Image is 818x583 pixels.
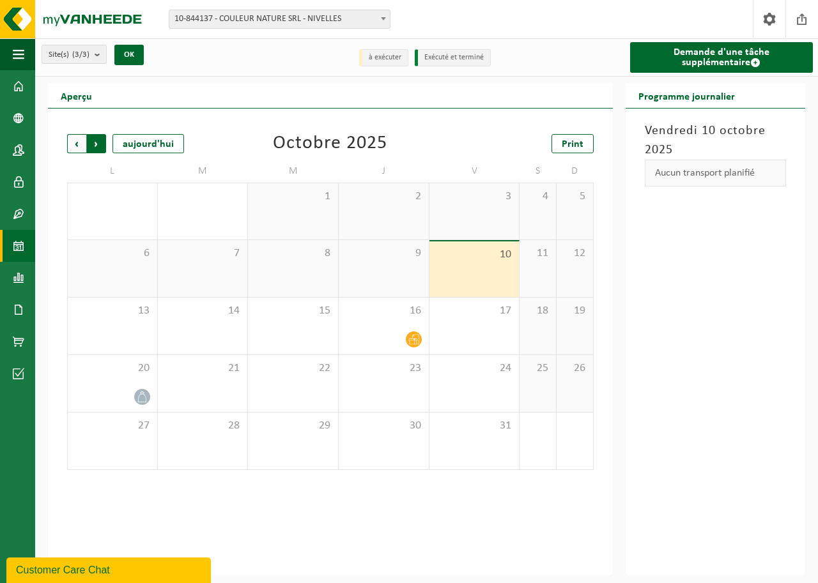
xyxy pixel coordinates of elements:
a: Demande d'une tâche supplémentaire [630,42,813,73]
span: 16 [345,304,422,318]
span: Précédent [67,134,86,153]
span: Print [562,139,583,149]
h2: Programme journalier [626,83,748,108]
span: 21 [164,361,242,375]
td: J [339,160,429,183]
count: (3/3) [72,50,89,59]
span: 25 [526,361,550,375]
td: V [429,160,520,183]
span: 27 [74,419,151,433]
span: 10 [436,248,513,262]
li: Exécuté et terminé [415,49,491,66]
span: Site(s) [49,45,89,64]
iframe: chat widget [6,555,213,583]
span: 15 [254,304,332,318]
td: M [158,160,249,183]
span: 18 [526,304,550,318]
span: 1 [254,190,332,204]
span: 12 [563,246,587,261]
span: 20 [74,361,151,375]
span: 7 [164,246,242,261]
span: 14 [164,304,242,318]
div: Octobre 2025 [273,134,387,153]
button: OK [114,45,144,65]
span: 22 [254,361,332,375]
h3: Vendredi 10 octobre 2025 [645,121,786,160]
span: 30 [345,419,422,433]
td: M [248,160,339,183]
li: à exécuter [359,49,408,66]
span: 3 [436,190,513,204]
span: 5 [563,190,587,204]
div: Aucun transport planifié [645,160,786,186]
span: 13 [74,304,151,318]
span: 10-844137 - COULEUR NATURE SRL - NIVELLES [169,10,390,28]
td: S [520,160,557,183]
button: Site(s)(3/3) [42,45,107,64]
span: Suivant [87,134,106,153]
span: 31 [436,419,513,433]
span: 8 [254,246,332,261]
span: 17 [436,304,513,318]
span: 24 [436,361,513,375]
a: Print [552,134,594,153]
span: 19 [563,304,587,318]
span: 4 [526,190,550,204]
span: 6 [74,246,151,261]
td: D [557,160,594,183]
span: 29 [254,419,332,433]
h2: Aperçu [48,83,105,108]
div: aujourd'hui [112,134,184,153]
span: 2 [345,190,422,204]
td: L [67,160,158,183]
span: 10-844137 - COULEUR NATURE SRL - NIVELLES [169,10,390,29]
span: 28 [164,419,242,433]
span: 26 [563,361,587,375]
span: 11 [526,246,550,261]
span: 9 [345,246,422,261]
span: 23 [345,361,422,375]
